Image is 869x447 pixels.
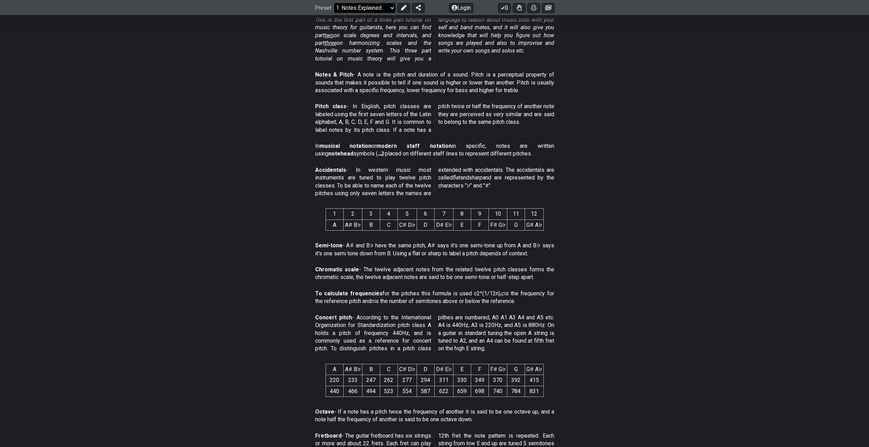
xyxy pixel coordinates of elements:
p: - In English, pitch classes are labeled using the first seven letters of the Latin alphabet, A, B... [315,103,554,134]
span: Preset [315,5,331,11]
span: two [325,32,334,39]
strong: Pitch class [315,103,347,110]
button: Print [527,3,540,13]
p: - In western music most instruments are tuned to play twelve pitch classes. To be able to name ea... [315,166,554,198]
th: 5 [397,209,417,219]
p: - A♯ and B♭ have the same pitch, A♯ says it's one semi-tone up from A and B♭ says it's one semi t... [315,242,554,257]
th: D♯ E♭ [434,364,453,375]
em: sharp [469,174,483,181]
th: B [362,364,380,375]
select: Preset [334,3,395,13]
p: - According to the International Organization for Standardization pitch class A holds a pitch of ... [315,314,554,353]
strong: Chromatic scale [315,266,359,273]
button: Login [449,3,473,13]
th: 3 [362,209,380,219]
td: 277 [397,375,417,386]
button: Toggle Dexterity for all fretkits [513,3,525,13]
strong: notehead [328,150,353,157]
td: 415 [525,375,543,386]
p: - A note is the pitch and duration of a sound. Pitch is a perceptual property of sounds that make... [315,71,554,94]
td: 466 [343,386,362,397]
strong: Concert pitch [315,314,352,321]
button: Create image [542,3,555,13]
em: n [371,298,374,304]
th: A♯ B♭ [343,364,362,375]
td: 330 [453,375,471,386]
td: 740 [489,386,507,397]
th: E [453,364,471,375]
th: 4 [380,209,397,219]
td: 587 [417,386,434,397]
th: 8 [453,209,471,219]
th: 12 [525,209,543,219]
em: This is the first part of a three part tutorial on music theory for guitarists, here you can find... [315,16,554,62]
th: 9 [471,209,489,219]
th: 10 [489,209,507,219]
em: c [501,290,504,297]
td: B [362,219,380,230]
button: Share Preset [412,3,425,13]
strong: Octave [315,408,334,415]
td: 494 [362,386,380,397]
strong: Notes & Pitch [315,71,353,78]
td: E [453,219,471,230]
th: C [380,364,397,375]
th: 7 [434,209,453,219]
p: for the pitches this formula is used c2^(1/12n), is the frequency for the reference pitch and is ... [315,290,554,305]
button: Edit Preset [397,3,410,13]
td: 784 [507,386,525,397]
td: 554 [397,386,417,397]
td: D♯ E♭ [434,219,453,230]
strong: To calculate frequencies [315,290,383,297]
button: 0 [498,3,511,13]
th: 1 [326,209,343,219]
td: A♯ B♭ [343,219,362,230]
em: flat [453,174,460,181]
strong: musical notation [320,143,371,149]
td: 311 [434,375,453,386]
td: 698 [471,386,489,397]
p: In or in specific, notes are written using symbols (𝅝 𝅗𝅥 𝅘𝅥 𝅘𝅥𝅮) placed on different staff lines to r... [315,142,554,158]
td: 622 [434,386,453,397]
td: 247 [362,375,380,386]
th: G [507,364,525,375]
th: G♯ A♭ [525,364,543,375]
strong: Semi-tone [315,242,343,249]
td: A [326,219,343,230]
span: three [325,40,337,46]
strong: Accidentals [315,167,346,173]
td: C [380,219,397,230]
th: D [417,364,434,375]
td: F♯ G♭ [489,219,507,230]
td: 262 [380,375,397,386]
td: F [471,219,489,230]
th: A [326,364,343,375]
strong: Fretboard [315,432,342,439]
th: F♯ G♭ [489,364,507,375]
th: 2 [343,209,362,219]
th: 6 [417,209,434,219]
td: 233 [343,375,362,386]
td: 440 [326,386,343,397]
td: C♯ D♭ [397,219,417,230]
td: 523 [380,386,397,397]
th: C♯ D♭ [397,364,417,375]
td: G [507,219,525,230]
strong: modern staff notation [376,143,452,149]
p: - If a note has a pitch twice the frequency of another it is said to be one octave up, and a note... [315,408,554,424]
td: 370 [489,375,507,386]
td: G♯ A♭ [525,219,543,230]
td: 659 [453,386,471,397]
td: 831 [525,386,543,397]
td: 349 [471,375,489,386]
td: 294 [417,375,434,386]
td: 392 [507,375,525,386]
td: 220 [326,375,343,386]
th: 11 [507,209,525,219]
th: F [471,364,489,375]
td: D [417,219,434,230]
p: - The twelve adjacent notes from the related twelve pitch classes forms the chromatic scale, the ... [315,266,554,281]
